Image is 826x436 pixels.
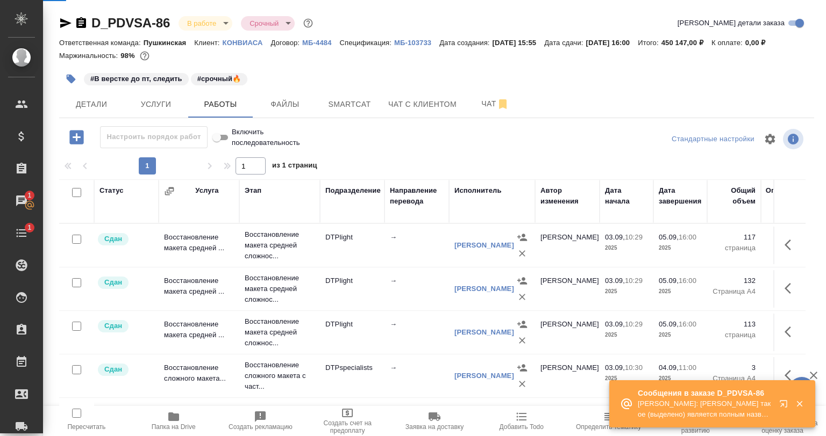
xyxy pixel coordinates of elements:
p: 113 [713,319,756,330]
div: Направление перевода [390,185,444,207]
span: Файлы [259,98,311,111]
p: Страница А4 [766,286,820,297]
button: Определить тематику [565,406,652,436]
span: Детали [66,98,117,111]
p: 16:00 [679,233,696,241]
p: 3 [766,362,820,373]
p: 03.09, [605,364,625,372]
button: Скопировать ссылку для ЯМессенджера [59,17,72,30]
td: → [384,314,449,351]
p: Маржинальность: [59,52,120,60]
span: Создать рекламацию [229,423,293,431]
p: 2025 [605,330,648,340]
p: #В верстке до пт, следить [90,74,182,84]
p: Ответственная команда: [59,39,144,47]
td: DTPlight [320,314,384,351]
p: 05.09, [659,277,679,285]
button: Назначить [514,403,530,419]
p: 98% [120,52,137,60]
p: 03.09, [605,277,625,285]
div: Автор изменения [540,185,594,207]
p: 10:29 [625,233,643,241]
a: 1 [3,187,40,214]
p: 05.09, [659,320,679,328]
span: [PERSON_NAME] детали заказа [678,18,785,28]
div: Дата завершения [659,185,702,207]
button: Назначить [514,316,530,332]
p: 0,00 ₽ [745,39,774,47]
p: Договор: [270,39,302,47]
p: страница [713,330,756,340]
p: Пушкинская [144,39,195,47]
button: Удалить [514,332,530,348]
td: Восстановление макета средней ... [159,227,239,264]
p: Дата создания: [439,39,492,47]
p: Восстановление макета средней сложнос... [245,273,315,305]
p: 132 [766,275,820,286]
p: 2025 [659,286,702,297]
div: split button [669,131,757,148]
p: 132 [713,275,756,286]
p: 10:29 [625,277,643,285]
button: Удалить [514,245,530,261]
button: Скопировать ссылку [75,17,88,30]
a: [PERSON_NAME] [454,328,514,336]
div: Этап [245,185,261,196]
p: 2025 [605,373,648,384]
td: → [384,227,449,264]
td: Восстановление сложного макета... [159,357,239,395]
a: D_PDVSA-86 [91,16,170,30]
div: Исполнитель [454,185,502,196]
span: Работы [195,98,246,111]
a: МБ-4484 [302,38,339,47]
p: 03.09, [605,233,625,241]
p: КОНВИАСА [223,39,271,47]
p: страница [713,243,756,253]
div: Менеджер проверил работу исполнителя, передает ее на следующий этап [97,275,153,290]
a: КОНВИАСА [223,38,271,47]
p: 11:00 [679,364,696,372]
span: Определить тематику [576,423,641,431]
span: 1 [21,222,38,233]
button: Срочный [246,19,282,28]
td: [PERSON_NAME] [535,357,600,395]
span: 1 [21,190,38,201]
a: 1 [3,220,40,246]
p: Страница А4 [713,286,756,297]
button: Заявка на доставку [391,406,478,436]
span: срочный🔥 [190,74,249,83]
span: из 1 страниц [272,159,317,175]
div: Оплачиваемый объем [766,185,820,207]
td: [PERSON_NAME] [535,270,600,308]
td: Восстановление макета средней ... [159,314,239,351]
span: Пересчитать [67,423,105,431]
p: [DATE] 15:55 [493,39,545,47]
svg: Отписаться [496,98,509,111]
a: МБ-103733 [394,38,439,47]
span: Папка на Drive [152,423,196,431]
p: 10:29 [625,320,643,328]
p: 16:00 [679,320,696,328]
p: Сдан [104,234,122,244]
td: Восстановление макета средней ... [159,270,239,308]
span: Чат [469,97,521,111]
p: Спецификация: [340,39,394,47]
button: Открыть в новой вкладке [773,393,799,419]
p: Восстановление макета средней сложнос... [245,316,315,348]
span: Чат с клиентом [388,98,457,111]
p: #срочный🔥 [197,74,241,84]
div: Статус [99,185,124,196]
p: МБ-103733 [394,39,439,47]
button: Пересчитать [43,406,130,436]
span: Добавить Todo [500,423,544,431]
td: → [384,270,449,308]
p: МБ-4484 [302,39,339,47]
button: Удалить [514,289,530,305]
button: Добавить тэг [59,67,83,91]
p: Клиент: [194,39,222,47]
span: Smartcat [324,98,375,111]
span: Настроить таблицу [757,126,783,152]
p: страница [766,330,820,340]
p: 05.09, [659,233,679,241]
button: Создать рекламацию [217,406,304,436]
